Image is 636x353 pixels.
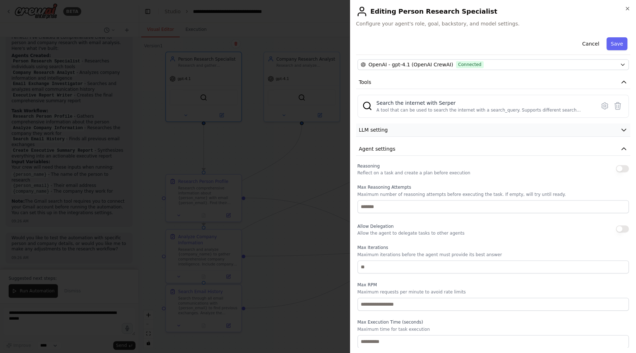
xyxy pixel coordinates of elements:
span: LLM setting [359,126,388,133]
button: LLM setting [356,123,631,137]
label: Max Reasoning Attempts [358,184,629,190]
p: Maximum number of reasoning attempts before executing the task. If empty, will try until ready. [358,192,629,197]
span: Agent settings [359,145,396,152]
p: Maximum requests per minute to avoid rate limits [358,289,629,295]
span: OpenAI - gpt-4.1 (OpenAI CrewAI) [369,61,453,68]
span: Reasoning [358,164,380,169]
span: Connected [456,61,484,68]
p: Maximum iterations before the agent must provide its best answer [358,252,629,258]
h2: Editing Person Research Specialist [356,6,631,17]
button: Delete tool [611,99,624,112]
button: Save [607,37,627,50]
span: Allow Delegation [358,224,394,229]
label: Max Iterations [358,245,629,250]
button: Configure tool [598,99,611,112]
button: Tools [356,76,631,89]
div: A tool that can be used to search the internet with a search_query. Supports different search typ... [377,107,591,113]
button: Cancel [578,37,603,50]
div: Search the internet with Serper [377,99,591,107]
button: Agent settings [356,142,631,156]
label: Max Execution Time (seconds) [358,319,629,325]
label: Max RPM [358,282,629,288]
button: OpenAI - gpt-4.1 (OpenAI CrewAI)Connected [358,59,629,70]
img: SerperDevTool [362,101,372,111]
p: Maximum time for task execution [358,326,629,332]
p: Allow the agent to delegate tasks to other agents [358,230,465,236]
span: Configure your agent's role, goal, backstory, and model settings. [356,20,631,27]
p: Reflect on a task and create a plan before execution [358,170,470,176]
span: Tools [359,79,372,86]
